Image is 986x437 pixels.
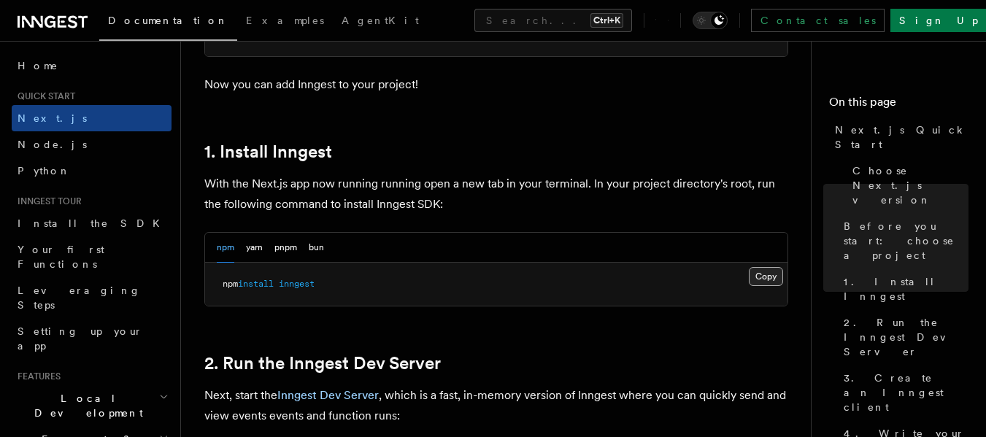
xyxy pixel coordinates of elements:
[844,371,968,414] span: 3. Create an Inngest client
[829,93,968,117] h4: On this page
[204,174,788,214] p: With the Next.js app now running running open a new tab in your terminal. In your project directo...
[12,90,75,102] span: Quick start
[18,165,71,177] span: Python
[18,285,141,311] span: Leveraging Steps
[838,268,968,309] a: 1. Install Inngest
[18,217,169,229] span: Install the SDK
[204,385,788,426] p: Next, start the , which is a fast, in-memory version of Inngest where you can quickly send and vi...
[99,4,237,41] a: Documentation
[309,233,324,263] button: bun
[838,213,968,268] a: Before you start: choose a project
[474,9,632,32] button: Search...Ctrl+K
[829,117,968,158] a: Next.js Quick Start
[751,9,885,32] a: Contact sales
[204,74,788,95] p: Now you can add Inngest to your project!
[108,15,228,26] span: Documentation
[749,267,783,286] button: Copy
[12,105,172,131] a: Next.js
[844,315,968,359] span: 2. Run the Inngest Dev Server
[204,142,332,162] a: 1. Install Inngest
[590,13,623,28] kbd: Ctrl+K
[838,365,968,420] a: 3. Create an Inngest client
[12,277,172,318] a: Leveraging Steps
[12,196,82,207] span: Inngest tour
[18,112,87,124] span: Next.js
[217,233,234,263] button: npm
[277,388,379,402] a: Inngest Dev Server
[18,58,58,73] span: Home
[844,274,968,303] span: 1. Install Inngest
[223,279,238,289] span: npm
[246,233,263,263] button: yarn
[342,15,419,26] span: AgentKit
[12,210,172,236] a: Install the SDK
[18,244,104,270] span: Your first Functions
[238,279,274,289] span: install
[852,163,968,207] span: Choose Next.js version
[18,325,143,352] span: Setting up your app
[274,233,297,263] button: pnpm
[12,371,61,382] span: Features
[12,131,172,158] a: Node.js
[333,4,428,39] a: AgentKit
[279,279,315,289] span: inngest
[12,391,159,420] span: Local Development
[237,4,333,39] a: Examples
[12,318,172,359] a: Setting up your app
[246,15,324,26] span: Examples
[693,12,728,29] button: Toggle dark mode
[18,139,87,150] span: Node.js
[847,158,968,213] a: Choose Next.js version
[844,219,968,263] span: Before you start: choose a project
[838,309,968,365] a: 2. Run the Inngest Dev Server
[12,53,172,79] a: Home
[835,123,968,152] span: Next.js Quick Start
[12,236,172,277] a: Your first Functions
[12,158,172,184] a: Python
[204,353,441,374] a: 2. Run the Inngest Dev Server
[12,385,172,426] button: Local Development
